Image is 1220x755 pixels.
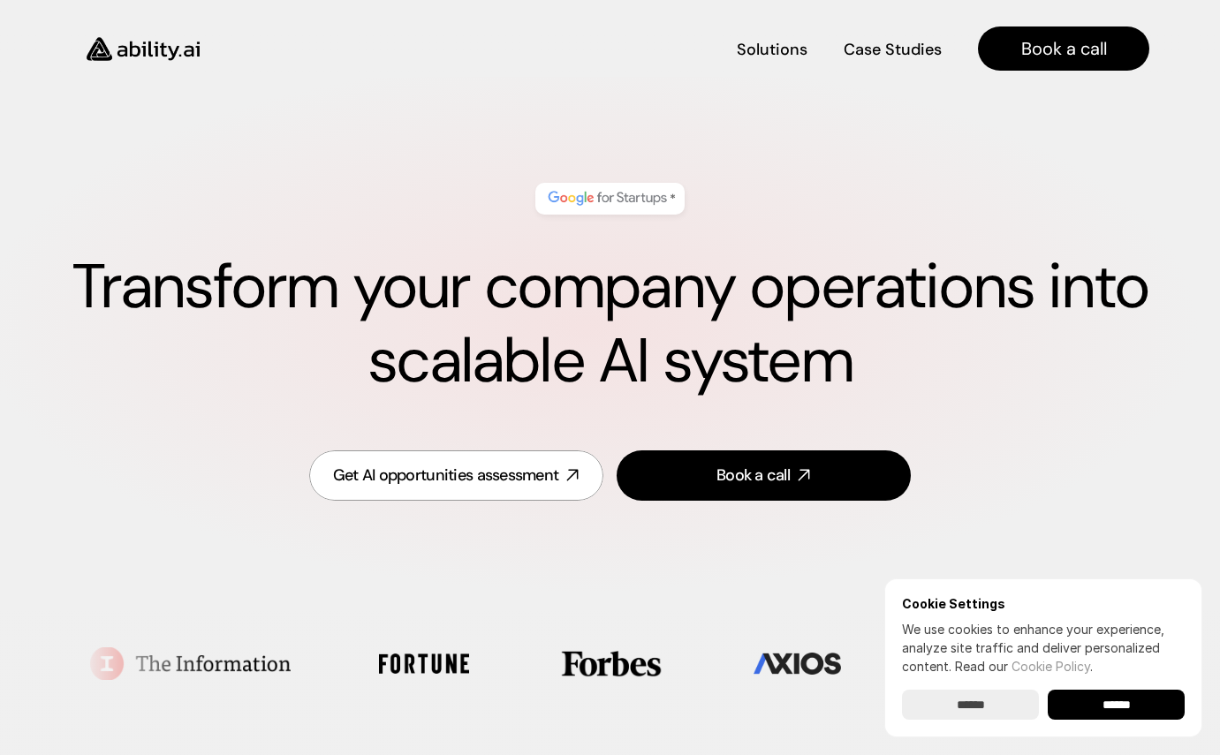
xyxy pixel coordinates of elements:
[978,26,1149,71] a: Book a call
[737,34,807,64] a: Solutions
[844,39,942,61] h4: Case Studies
[902,596,1185,611] h6: Cookie Settings
[617,450,911,501] a: Book a call
[716,464,790,487] div: Book a call
[1021,36,1107,61] h4: Book a call
[309,450,603,501] a: Get AI opportunities assessment
[955,659,1093,674] span: Read our .
[737,39,807,61] h4: Solutions
[1012,659,1090,674] a: Cookie Policy
[902,620,1185,676] p: We use cookies to enhance your experience, analyze site traffic and deliver personalized content.
[333,464,559,487] div: Get AI opportunities assessment
[843,34,943,64] a: Case Studies
[71,250,1149,398] h1: Transform your company operations into scalable AI system
[224,26,1149,71] nav: Main navigation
